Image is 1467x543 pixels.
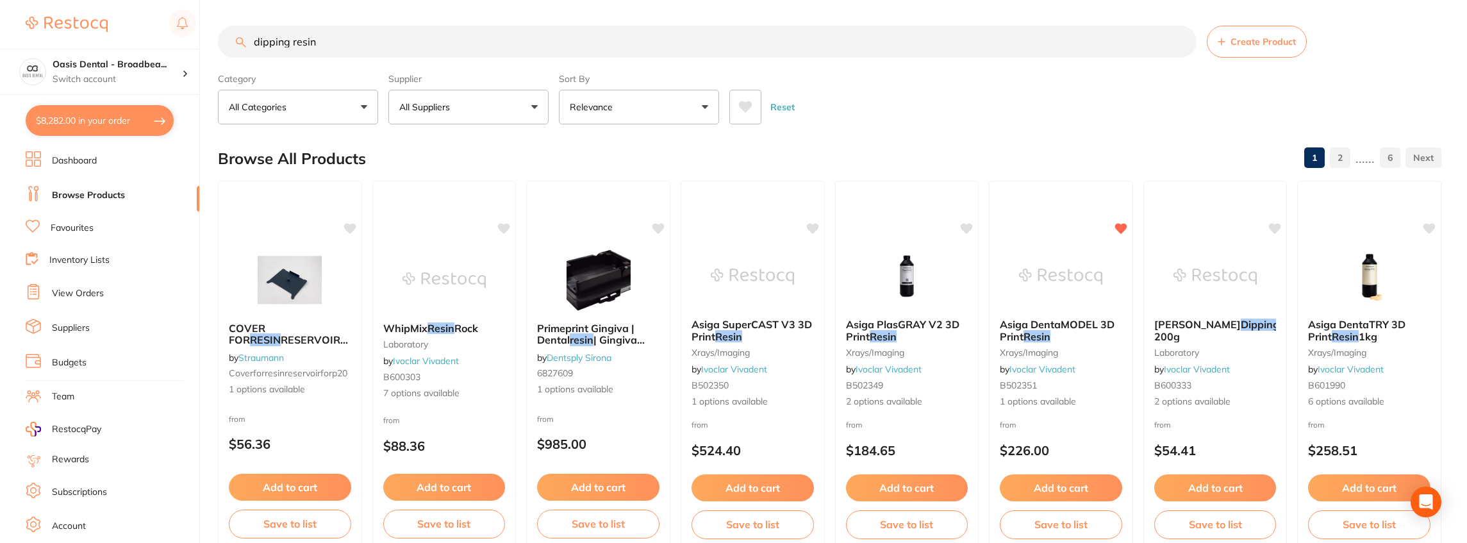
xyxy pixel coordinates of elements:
[52,520,86,533] a: Account
[1154,420,1171,430] span: from
[393,355,459,367] a: Ivoclar Vivadent
[846,396,968,408] span: 2 options available
[454,322,478,335] span: Rock
[846,319,968,342] b: Asiga PlasGRAY V2 3D Print Resin
[1308,420,1325,430] span: from
[692,510,814,539] button: Save to list
[26,17,108,32] img: Restocq Logo
[692,363,767,375] span: by
[1308,443,1430,458] p: $258.51
[846,380,883,391] span: B502349
[570,333,593,346] em: resin
[846,363,922,375] span: by
[52,287,104,300] a: View Orders
[1000,510,1122,539] button: Save to list
[1019,244,1102,308] img: Asiga DentaMODEL 3D Print Resin
[1154,347,1277,358] small: laboratory
[1173,244,1257,308] img: Renfert GEO Dipping Wax 200g
[1359,330,1377,343] span: 1kg
[383,415,400,425] span: from
[537,322,634,346] span: Primeprint Gingiva | Dental
[383,439,506,453] p: $88.36
[846,420,863,430] span: from
[701,363,767,375] a: Ivoclar Vivadent
[557,248,640,312] img: Primeprint Gingiva | Dental resin | Gingiva masks starter kit
[399,101,455,113] p: All Suppliers
[1304,145,1325,171] a: 1
[383,474,506,501] button: Add to cart
[218,150,366,168] h2: Browse All Products
[427,322,454,335] em: Resin
[846,318,959,342] span: Asiga PlasGRAY V2 3D Print
[1000,318,1115,342] span: Asiga DentaMODEL 3D Print
[218,73,378,85] label: Category
[1000,443,1122,458] p: $226.00
[1000,347,1122,358] small: xrays/imaging
[1024,330,1050,343] em: Resin
[1154,510,1277,539] button: Save to list
[846,443,968,458] p: $184.65
[1241,318,1279,331] em: Dipping
[402,248,486,312] img: WhipMix Resin Rock
[692,318,812,342] span: Asiga SuperCAST V3 3D Print
[846,347,968,358] small: xrays/imaging
[1009,363,1075,375] a: Ivoclar Vivadent
[1308,474,1430,501] button: Add to cart
[1308,347,1430,358] small: xrays/imaging
[870,330,897,343] em: Resin
[52,189,125,202] a: Browse Products
[1328,244,1411,308] img: Asiga DentaTRY 3D Print Resin 1kg
[229,322,265,346] span: COVER FOR
[383,322,427,335] span: WhipMix
[229,437,351,451] p: $56.36
[53,58,182,71] h4: Oasis Dental - Broadbeach
[559,73,719,85] label: Sort By
[26,10,108,39] a: Restocq Logo
[692,319,814,342] b: Asiga SuperCAST V3 3D Print Resin
[218,90,378,124] button: All Categories
[51,222,94,235] a: Favourites
[1000,474,1122,501] button: Add to cart
[229,414,245,424] span: from
[229,352,284,363] span: by
[692,474,814,501] button: Add to cart
[1000,319,1122,342] b: Asiga DentaMODEL 3D Print Resin
[1000,396,1122,408] span: 1 options available
[1411,487,1441,517] div: Open Intercom Messenger
[1154,319,1277,342] b: Renfert GEO Dipping Wax 200g
[383,339,506,349] small: laboratory
[49,254,110,267] a: Inventory Lists
[52,453,89,466] a: Rewards
[383,387,506,400] span: 7 options available
[238,352,284,363] a: Straumann
[692,396,814,408] span: 1 options available
[537,437,659,451] p: $985.00
[229,510,351,538] button: Save to list
[692,347,814,358] small: xrays/imaging
[692,443,814,458] p: $524.40
[52,356,87,369] a: Budgets
[570,101,618,113] p: Relevance
[1308,510,1430,539] button: Save to list
[26,422,41,437] img: RestocqPay
[537,367,573,379] span: 6827609
[767,90,799,124] button: Reset
[547,352,611,363] a: Dentsply Sirona
[52,155,97,167] a: Dashboard
[1308,319,1430,342] b: Asiga DentaTRY 3D Print Resin 1kg
[1154,380,1191,391] span: B600333
[248,248,331,312] img: COVER FOR RESIN RESERVOIR FOR P20
[1231,37,1296,47] span: Create Product
[692,420,708,430] span: from
[388,73,549,85] label: Supplier
[52,486,107,499] a: Subscriptions
[537,383,659,396] span: 1 options available
[1154,443,1277,458] p: $54.41
[52,390,74,403] a: Team
[711,244,794,308] img: Asiga SuperCAST V3 3D Print Resin
[229,383,351,396] span: 1 options available
[388,90,549,124] button: All Suppliers
[383,322,506,334] b: WhipMix Resin Rock
[229,367,347,379] span: coverforresinreservoirforp20
[1332,330,1359,343] em: Resin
